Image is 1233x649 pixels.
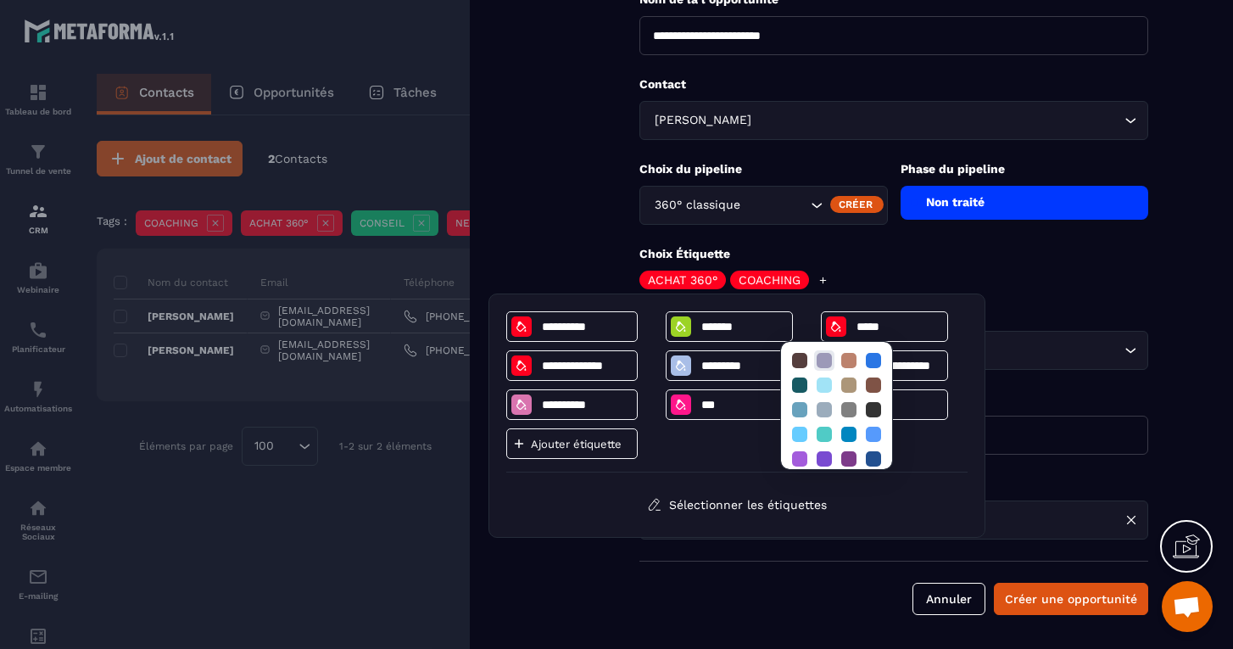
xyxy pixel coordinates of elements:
[755,111,1120,130] input: Search for option
[639,246,1148,262] p: Choix Étiquette
[639,76,1148,92] p: Contact
[650,111,755,130] span: [PERSON_NAME]
[639,101,1148,140] div: Search for option
[912,583,985,615] button: Annuler
[650,196,744,215] span: 360° classique
[739,274,801,286] p: COACHING
[744,196,806,215] input: Search for option
[634,490,840,520] button: Sélectionner les étiquettes
[901,161,1149,177] p: Phase du pipeline
[648,274,717,286] p: ACHAT 360°
[994,583,1148,615] button: Créer une opportunité
[830,196,884,213] div: Créer
[639,161,888,177] p: Choix du pipeline
[639,186,888,225] div: Search for option
[1162,581,1213,632] a: Ouvrir le chat
[531,438,633,450] p: Ajouter étiquette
